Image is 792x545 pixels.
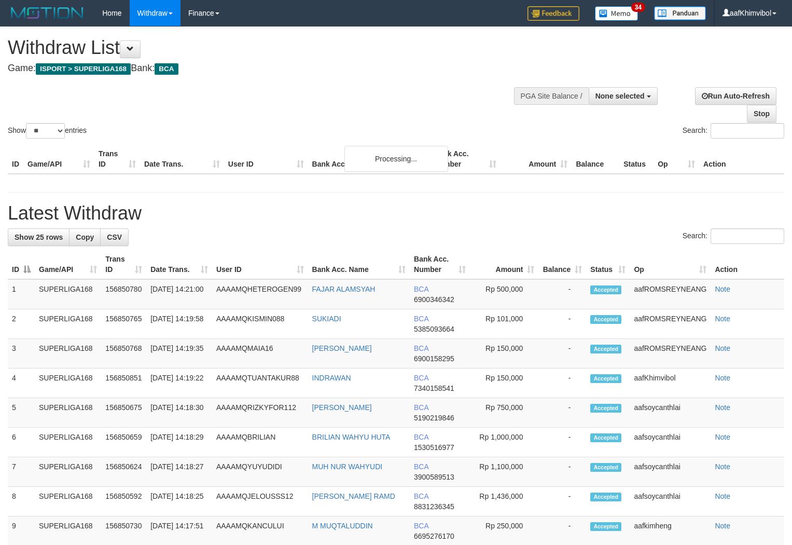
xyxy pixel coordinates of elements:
td: aafsoycanthlai [630,487,711,516]
th: Amount [501,144,572,174]
img: MOTION_logo.png [8,5,87,21]
th: Action [711,250,784,279]
span: 34 [631,3,645,12]
th: Bank Acc. Number [429,144,501,174]
a: BRILIAN WAHYU HUTA [312,433,391,441]
span: BCA [414,285,428,293]
span: BCA [414,433,428,441]
td: SUPERLIGA168 [35,279,101,309]
td: - [538,279,586,309]
td: 7 [8,457,35,487]
td: SUPERLIGA168 [35,457,101,487]
td: AAAAMQHETEROGEN99 [212,279,308,309]
span: BCA [414,522,428,530]
a: Note [715,374,730,382]
span: BCA [414,374,428,382]
td: 4 [8,369,35,398]
th: User ID [224,144,308,174]
td: 2 [8,309,35,339]
td: Rp 500,000 [470,279,539,309]
th: Op [654,144,699,174]
td: 5 [8,398,35,428]
td: Rp 1,436,000 [470,487,539,516]
td: 156850768 [101,339,146,369]
th: User ID: activate to sort column ascending [212,250,308,279]
a: Note [715,462,730,471]
div: Processing... [344,146,448,172]
th: Balance: activate to sort column ascending [538,250,586,279]
span: BCA [414,315,428,323]
span: Accepted [590,404,621,413]
th: ID: activate to sort column descending [8,250,35,279]
label: Search: [683,123,784,139]
td: Rp 150,000 [470,339,539,369]
a: Stop [747,105,776,122]
td: Rp 1,100,000 [470,457,539,487]
th: Bank Acc. Name: activate to sort column ascending [308,250,410,279]
span: Accepted [590,374,621,383]
td: SUPERLIGA168 [35,309,101,339]
td: Rp 150,000 [470,369,539,398]
th: Status [619,144,654,174]
th: ID [8,144,23,174]
label: Show entries [8,123,87,139]
a: Note [715,315,730,323]
td: aafsoycanthlai [630,457,711,487]
span: Copy 6900158295 to clipboard [414,355,454,363]
a: [PERSON_NAME] RAMD [312,492,395,500]
td: - [538,339,586,369]
a: Note [715,492,730,500]
a: Show 25 rows [8,228,70,246]
a: INDRAWAN [312,374,351,382]
td: [DATE] 14:21:00 [146,279,212,309]
td: AAAAMQMAIA16 [212,339,308,369]
input: Search: [711,123,784,139]
a: CSV [100,228,129,246]
div: PGA Site Balance / [514,87,589,105]
span: Accepted [590,522,621,531]
td: 3 [8,339,35,369]
td: aafsoycanthlai [630,428,711,457]
td: SUPERLIGA168 [35,428,101,457]
span: Copy 5190219846 to clipboard [414,414,454,422]
span: BCA [414,492,428,500]
td: AAAAMQRIZKYFOR112 [212,398,308,428]
td: SUPERLIGA168 [35,398,101,428]
a: Note [715,403,730,412]
td: 1 [8,279,35,309]
span: BCA [155,63,178,75]
th: Trans ID [94,144,140,174]
a: MUH NUR WAHYUDI [312,462,383,471]
td: SUPERLIGA168 [35,487,101,516]
td: 156850851 [101,369,146,398]
th: Bank Acc. Number: activate to sort column ascending [410,250,470,279]
td: [DATE] 14:18:27 [146,457,212,487]
a: Note [715,522,730,530]
th: Amount: activate to sort column ascending [470,250,539,279]
span: BCA [414,344,428,352]
td: Rp 101,000 [470,309,539,339]
span: CSV [107,233,122,241]
td: aafsoycanthlai [630,398,711,428]
span: BCA [414,403,428,412]
td: [DATE] 14:19:35 [146,339,212,369]
td: 156850765 [101,309,146,339]
a: Run Auto-Refresh [695,87,776,105]
a: Copy [69,228,101,246]
img: Feedback.jpg [527,6,579,21]
td: 156850675 [101,398,146,428]
button: None selected [589,87,658,105]
select: Showentries [26,123,65,139]
span: Accepted [590,493,621,501]
span: Copy 5385093664 to clipboard [414,325,454,333]
span: BCA [414,462,428,471]
a: M MUQTALUDDIN [312,522,373,530]
td: - [538,309,586,339]
a: FAJAR ALAMSYAH [312,285,376,293]
td: AAAAMQJELOUSSS12 [212,487,308,516]
td: aafROMSREYNEANG [630,279,711,309]
span: ISPORT > SUPERLIGA168 [36,63,131,75]
td: - [538,398,586,428]
td: SUPERLIGA168 [35,339,101,369]
label: Search: [683,228,784,244]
